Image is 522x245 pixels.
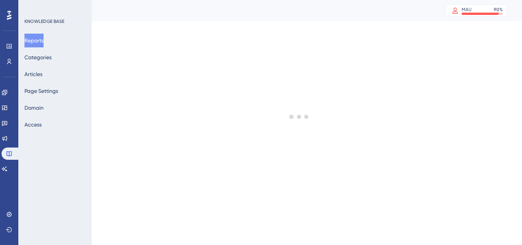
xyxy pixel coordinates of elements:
div: MAU [462,6,472,13]
button: Articles [24,67,42,81]
button: Access [24,118,42,131]
button: Domain [24,101,44,115]
div: KNOWLEDGE BASE [24,18,64,24]
button: Page Settings [24,84,58,98]
div: 90 % [494,6,503,13]
button: Categories [24,50,52,64]
button: Reports [24,34,44,47]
